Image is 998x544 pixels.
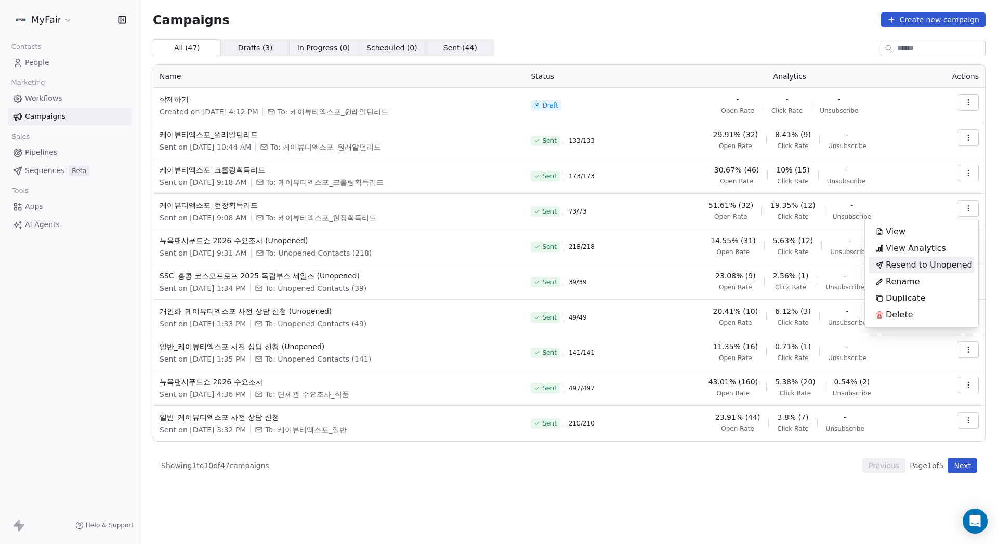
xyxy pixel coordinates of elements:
[886,225,905,238] span: View
[886,242,946,255] span: View Analytics
[886,309,913,321] span: Delete
[886,292,925,304] span: Duplicate
[886,259,973,271] span: Resend to Unopened
[869,223,974,323] div: Suggestions
[886,275,920,288] span: Rename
